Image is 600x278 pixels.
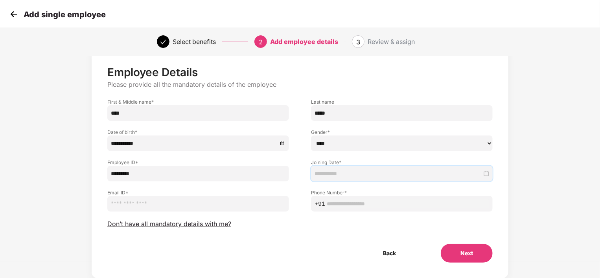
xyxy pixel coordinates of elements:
label: Last name [311,99,493,105]
label: Gender [311,129,493,135]
div: Review & assign [368,35,415,48]
label: Employee ID [107,159,289,166]
p: Add single employee [24,10,106,19]
label: Email ID [107,189,289,196]
div: Select benefits [173,35,216,48]
button: Next [441,244,493,263]
img: svg+xml;base64,PHN2ZyB4bWxucz0iaHR0cDovL3d3dy53My5vcmcvMjAwMC9zdmciIHdpZHRoPSIzMCIgaGVpZ2h0PSIzMC... [8,8,20,20]
p: Employee Details [107,66,493,79]
span: check [160,39,166,45]
span: 2 [259,38,263,46]
label: Date of birth [107,129,289,135]
label: First & Middle name [107,99,289,105]
button: Back [363,244,416,263]
span: Don’t have all mandatory details with me? [107,220,231,228]
label: Joining Date [311,159,493,166]
span: 3 [356,38,360,46]
div: Add employee details [270,35,338,48]
p: Please provide all the mandatory details of the employee [107,80,493,89]
span: +91 [315,199,325,208]
label: Phone Number [311,189,493,196]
